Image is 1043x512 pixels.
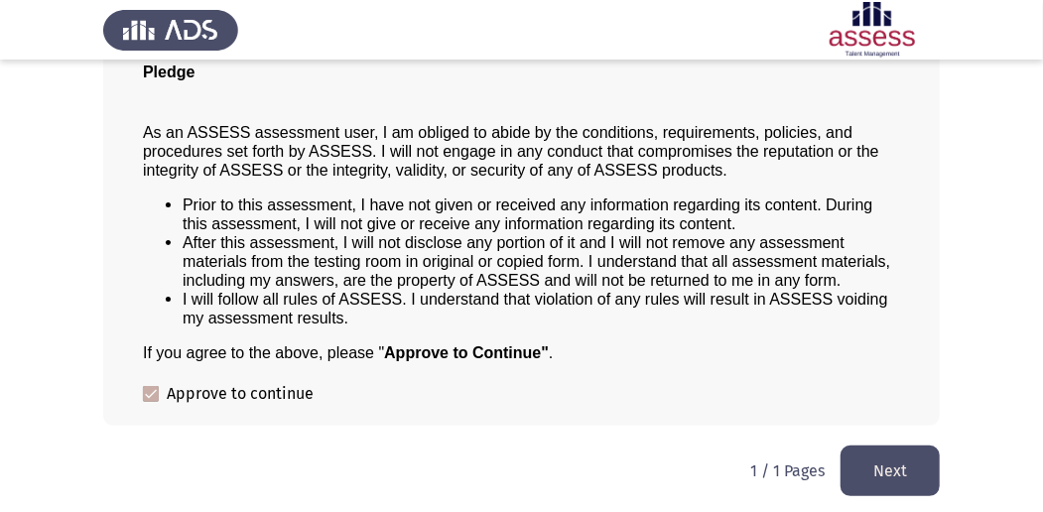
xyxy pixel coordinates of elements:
span: Approve to continue [167,382,314,406]
span: If you agree to the above, please " . [143,344,553,361]
img: Assessment logo of ASSESS Employability - EBI [805,2,940,58]
span: As an ASSESS assessment user, I am obliged to abide by the conditions, requirements, policies, an... [143,124,879,179]
img: Assess Talent Management logo [103,2,238,58]
p: 1 / 1 Pages [750,461,825,480]
span: Pledge [143,64,195,80]
span: I will follow all rules of ASSESS. I understand that violation of any rules will result in ASSESS... [183,291,888,326]
span: Prior to this assessment, I have not given or received any information regarding its content. Dur... [183,196,872,232]
span: After this assessment, I will not disclose any portion of it and I will not remove any assessment... [183,234,890,289]
button: load next page [841,446,940,496]
b: Approve to Continue" [384,344,549,361]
